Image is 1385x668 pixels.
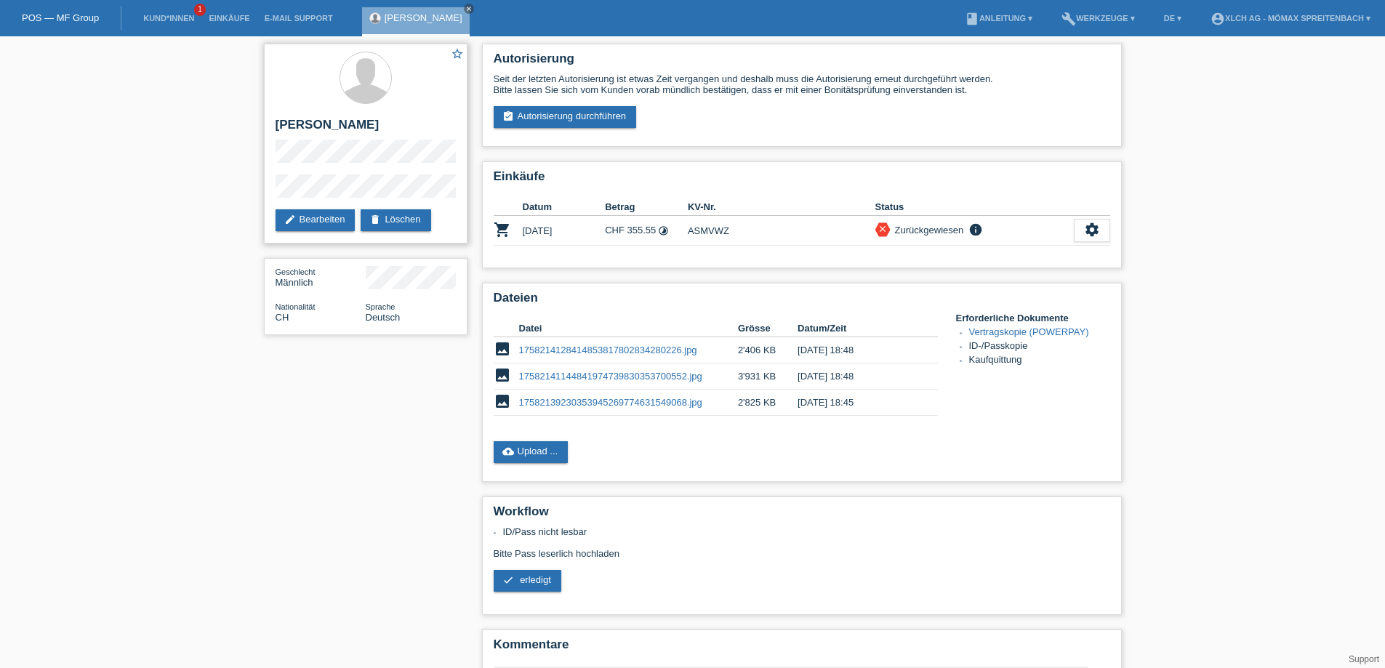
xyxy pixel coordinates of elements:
a: editBearbeiten [276,209,356,231]
i: image [494,366,511,384]
td: [DATE] [523,216,606,246]
a: POS — MF Group [22,12,99,23]
h2: Workflow [494,504,1110,526]
div: Männlich [276,266,366,288]
i: edit [284,214,296,225]
th: Betrag [605,198,688,216]
th: KV-Nr. [688,198,875,216]
i: cloud_upload [502,446,514,457]
i: image [494,393,511,410]
a: 1758214128414853817802834280226.jpg [519,345,697,355]
i: account_circle [1211,12,1225,26]
i: close [878,224,888,234]
a: check erledigt [494,570,561,592]
td: [DATE] 18:48 [798,363,917,390]
td: 3'931 KB [738,363,798,390]
h2: Dateien [494,291,1110,313]
a: Vertragskopie (POWERPAY) [969,326,1089,337]
span: erledigt [520,574,551,585]
a: 17582141144841974739830353700552.jpg [519,371,702,382]
i: Fixe Raten - Zinsübernahme durch Kunde (6 Raten) [658,225,669,236]
a: star_border [451,47,464,63]
div: Zurückgewiesen [891,222,964,238]
a: E-Mail Support [257,14,340,23]
span: Sprache [366,302,396,311]
span: Schweiz [276,312,289,323]
th: Status [875,198,1074,216]
i: close [465,5,473,12]
li: ID/Pass nicht lesbar [503,526,1110,537]
i: info [967,222,984,237]
div: Seit der letzten Autorisierung ist etwas Zeit vergangen und deshalb muss die Autorisierung erneut... [494,73,1110,95]
h4: Erforderliche Dokumente [956,313,1110,323]
th: Datum [523,198,606,216]
td: 2'825 KB [738,390,798,416]
i: POSP00027727 [494,221,511,238]
a: Kund*innen [136,14,201,23]
td: [DATE] 18:45 [798,390,917,416]
a: bookAnleitung ▾ [958,14,1040,23]
li: Kaufquittung [969,354,1110,368]
td: ASMVWZ [688,216,875,246]
i: settings [1084,222,1100,238]
td: CHF 355.55 [605,216,688,246]
i: build [1061,12,1076,26]
i: delete [369,214,381,225]
span: Nationalität [276,302,316,311]
a: deleteLöschen [361,209,430,231]
a: 17582139230353945269774631549068.jpg [519,397,702,408]
a: assignment_turned_inAutorisierung durchführen [494,106,637,128]
i: book [965,12,979,26]
h2: Kommentare [494,637,1110,659]
a: DE ▾ [1157,14,1189,23]
span: 1 [194,4,206,16]
a: [PERSON_NAME] [385,12,462,23]
td: [DATE] 18:48 [798,337,917,363]
i: star_border [451,47,464,60]
a: cloud_uploadUpload ... [494,441,569,463]
i: assignment_turned_in [502,110,514,122]
th: Datum/Zeit [798,320,917,337]
th: Grösse [738,320,798,337]
div: Bitte Pass leserlich hochladen [494,526,1110,603]
a: Einkäufe [201,14,257,23]
a: Support [1349,654,1379,664]
th: Datei [519,320,738,337]
a: buildWerkzeuge ▾ [1054,14,1142,23]
h2: Autorisierung [494,52,1110,73]
span: Deutsch [366,312,401,323]
i: check [502,574,514,586]
i: image [494,340,511,358]
a: account_circleXLCH AG - Mömax Spreitenbach ▾ [1203,14,1378,23]
span: Geschlecht [276,267,316,276]
h2: Einkäufe [494,169,1110,191]
li: ID-/Passkopie [969,340,1110,354]
td: 2'406 KB [738,337,798,363]
a: close [464,4,474,14]
h2: [PERSON_NAME] [276,118,456,140]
